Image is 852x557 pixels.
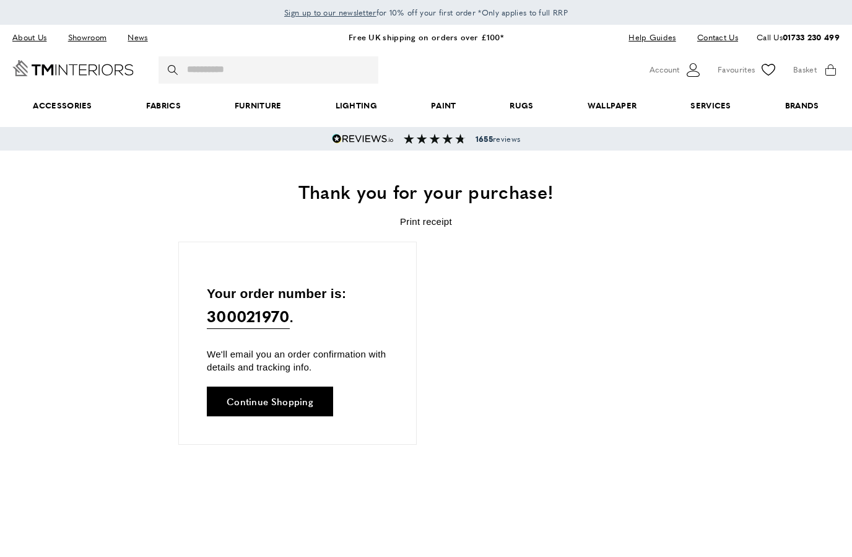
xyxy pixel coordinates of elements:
p: We'll email you an order confirmation with details and tracking info. [207,348,388,374]
img: Reviews.io 5 stars [332,134,394,144]
a: Services [664,87,758,125]
span: Account [650,63,679,76]
a: 01733 230 499 [783,31,840,43]
a: Continue Shopping [207,387,333,416]
a: Free UK shipping on orders over £100* [349,31,503,43]
a: Print receipt [400,216,452,227]
a: Favourites [718,61,778,79]
a: Help Guides [619,29,685,46]
p: Your order number is: . [207,283,388,330]
a: Go to Home page [12,60,134,76]
span: for 10% off your first order *Only applies to full RRP [284,7,568,18]
button: Customer Account [650,61,702,79]
span: reviews [476,134,520,144]
span: Continue Shopping [227,397,313,406]
span: Accessories [6,87,119,125]
a: Sign up to our newsletter [284,6,376,19]
span: Favourites [718,63,755,76]
span: Thank you for your purchase! [298,178,554,204]
img: Reviews section [404,134,466,144]
span: Sign up to our newsletter [284,7,376,18]
a: News [118,29,157,46]
a: Fabrics [119,87,207,125]
a: Rugs [483,87,560,125]
p: Call Us [757,31,840,44]
a: Wallpaper [560,87,664,125]
a: 300021970 [207,304,290,329]
a: Furniture [207,87,308,125]
strong: 1655 [476,133,493,144]
button: Search [168,56,180,84]
a: Lighting [308,87,404,125]
a: Paint [404,87,482,125]
a: Showroom [59,29,116,46]
a: About Us [12,29,56,46]
a: Brands [758,87,846,125]
a: Contact Us [688,29,738,46]
strong: 300021970 [207,305,290,327]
